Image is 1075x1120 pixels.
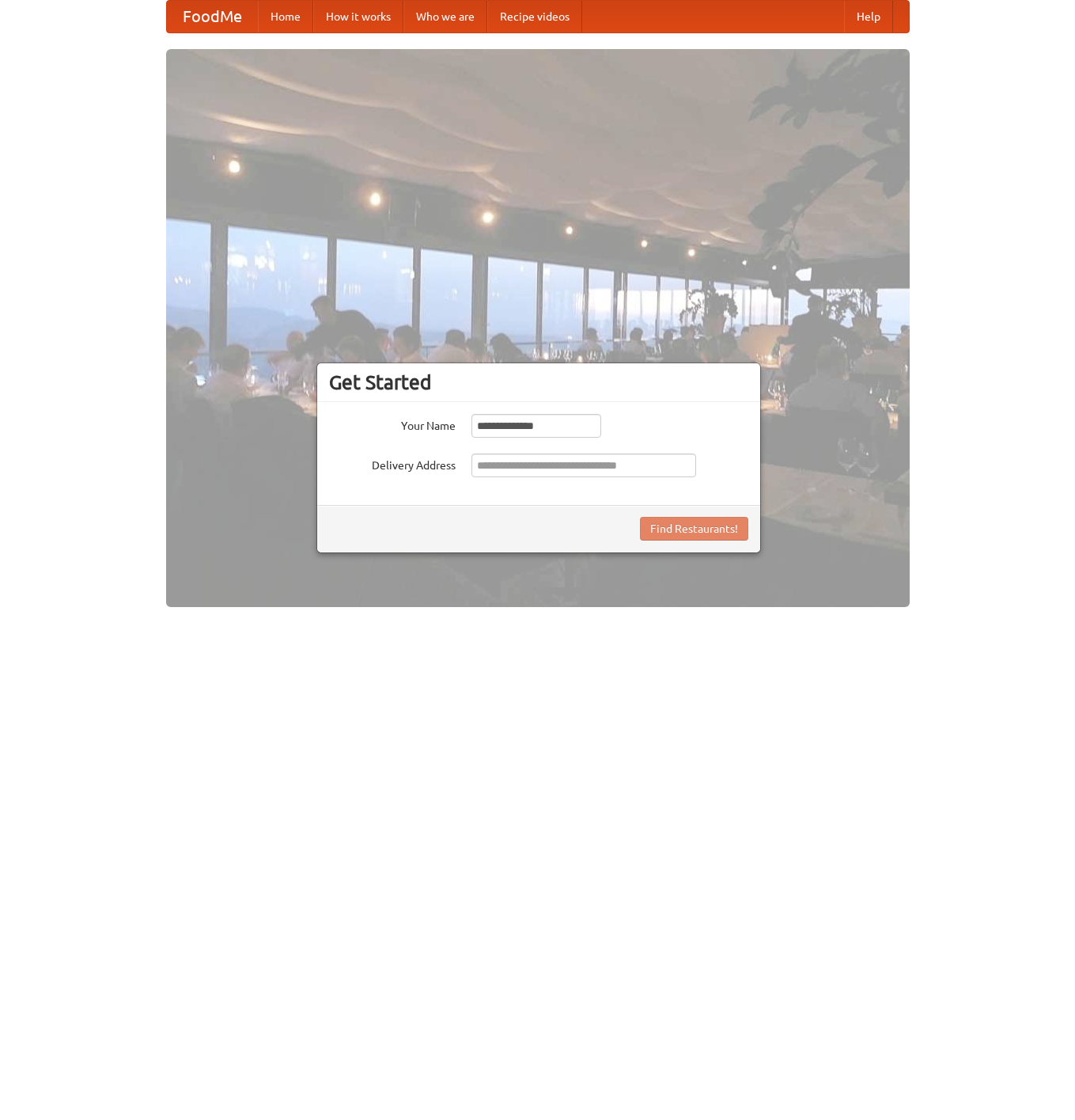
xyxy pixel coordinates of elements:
[844,1,893,32] a: Help
[313,1,403,32] a: How it works
[487,1,582,32] a: Recipe videos
[329,454,456,473] label: Delivery Address
[329,414,456,434] label: Your Name
[167,1,258,32] a: FoodMe
[329,370,748,394] h3: Get Started
[640,517,748,541] button: Find Restaurants!
[258,1,313,32] a: Home
[403,1,487,32] a: Who we are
